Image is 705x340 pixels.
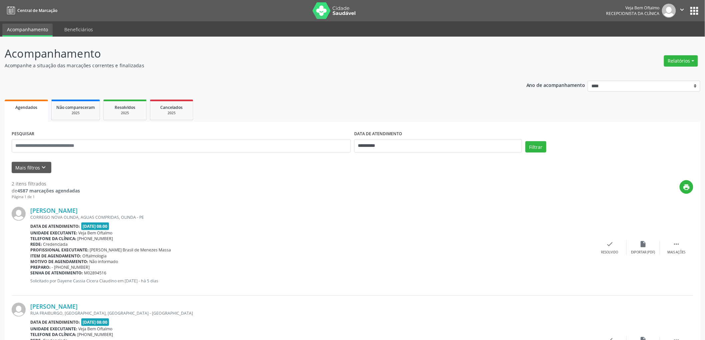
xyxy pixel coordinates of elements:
b: Unidade executante: [30,230,77,236]
button: Mais filtroskeyboard_arrow_down [12,162,51,173]
b: Profissional executante: [30,247,89,253]
a: [PERSON_NAME] [30,303,78,310]
span: Agendados [15,105,37,110]
div: Mais ações [668,250,686,255]
span: - [PHONE_NUMBER] [52,264,90,270]
button: Relatórios [664,55,698,67]
b: Rede: [30,241,42,247]
div: RUA FRAIBURGO, [GEOGRAPHIC_DATA], [GEOGRAPHIC_DATA] - [GEOGRAPHIC_DATA] [30,310,593,316]
a: [PERSON_NAME] [30,207,78,214]
i: check [606,240,614,248]
span: Não compareceram [56,105,95,110]
span: Oftalmologia [83,253,107,259]
div: 2 itens filtrados [12,180,80,187]
i:  [679,6,686,13]
span: Veja Bem Oftalmo [79,230,113,236]
a: Beneficiários [60,24,98,35]
b: Telefone da clínica: [30,236,76,241]
a: Acompanhamento [2,24,53,37]
span: [DATE] 08:00 [81,222,109,230]
div: Veja Bem Oftalmo [606,5,660,11]
span: [PHONE_NUMBER] [78,332,113,337]
img: img [662,4,676,18]
div: Exportar (PDF) [631,250,655,255]
span: Central de Marcação [17,8,57,13]
span: Cancelados [161,105,183,110]
p: Acompanhe a situação das marcações correntes e finalizadas [5,62,492,69]
span: Resolvidos [115,105,135,110]
img: img [12,303,26,317]
i: print [683,183,690,191]
b: Motivo de agendamento: [30,259,88,264]
b: Data de atendimento: [30,319,80,325]
b: Senha de atendimento: [30,270,83,276]
span: [PHONE_NUMBER] [78,236,113,241]
button: apps [689,5,700,17]
i: keyboard_arrow_down [40,164,48,171]
p: Ano de acompanhamento [526,81,585,89]
b: Preparo: [30,264,51,270]
button: print [680,180,693,194]
b: Unidade executante: [30,326,77,332]
span: Não informado [90,259,118,264]
span: [PERSON_NAME] Brasil de Menezes Massa [90,247,171,253]
a: Central de Marcação [5,5,57,16]
i:  [673,240,680,248]
b: Data de atendimento: [30,223,80,229]
span: Credenciada [43,241,68,247]
span: Veja Bem Oftalmo [79,326,113,332]
span: M02894516 [84,270,107,276]
p: Solicitado por Dayene Cassia Cicera Claudino em [DATE] - há 5 dias [30,278,593,284]
b: Item de agendamento: [30,253,81,259]
span: [DATE] 08:00 [81,318,109,326]
label: DATA DE ATENDIMENTO [354,129,402,139]
div: de [12,187,80,194]
div: Página 1 de 1 [12,194,80,200]
p: Acompanhamento [5,45,492,62]
b: Telefone da clínica: [30,332,76,337]
i: insert_drive_file [640,240,647,248]
span: Recepcionista da clínica [606,11,660,16]
div: 2025 [56,111,95,116]
img: img [12,207,26,221]
div: Resolvido [601,250,618,255]
button: Filtrar [525,141,546,153]
div: 2025 [108,111,142,116]
label: PESQUISAR [12,129,34,139]
div: 2025 [155,111,188,116]
div: CORREGO NOVA OLINDA, AGUAS COMPRIDAS, OLINDA - PE [30,214,593,220]
button:  [676,4,689,18]
strong: 4587 marcações agendadas [17,187,80,194]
